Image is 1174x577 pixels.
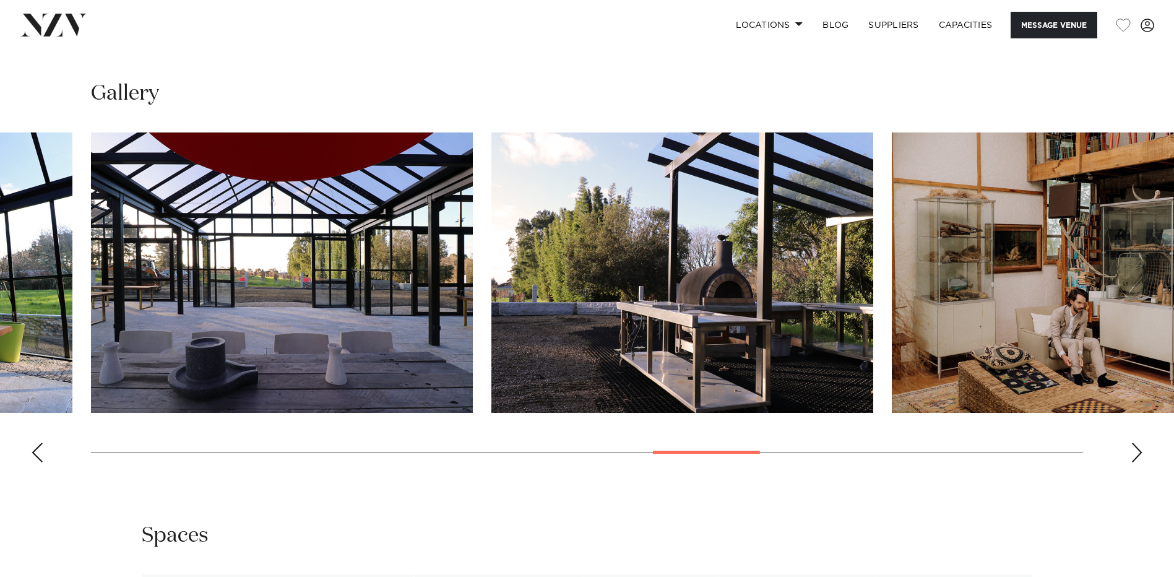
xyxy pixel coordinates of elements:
h2: Gallery [91,80,159,108]
h2: Spaces [142,522,209,550]
button: Message Venue [1011,12,1097,38]
img: nzv-logo.png [20,14,87,36]
a: SUPPLIERS [858,12,928,38]
a: Locations [726,12,813,38]
a: Capacities [929,12,1003,38]
swiper-slide: 15 / 23 [491,132,873,413]
a: BLOG [813,12,858,38]
swiper-slide: 14 / 23 [91,132,473,413]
